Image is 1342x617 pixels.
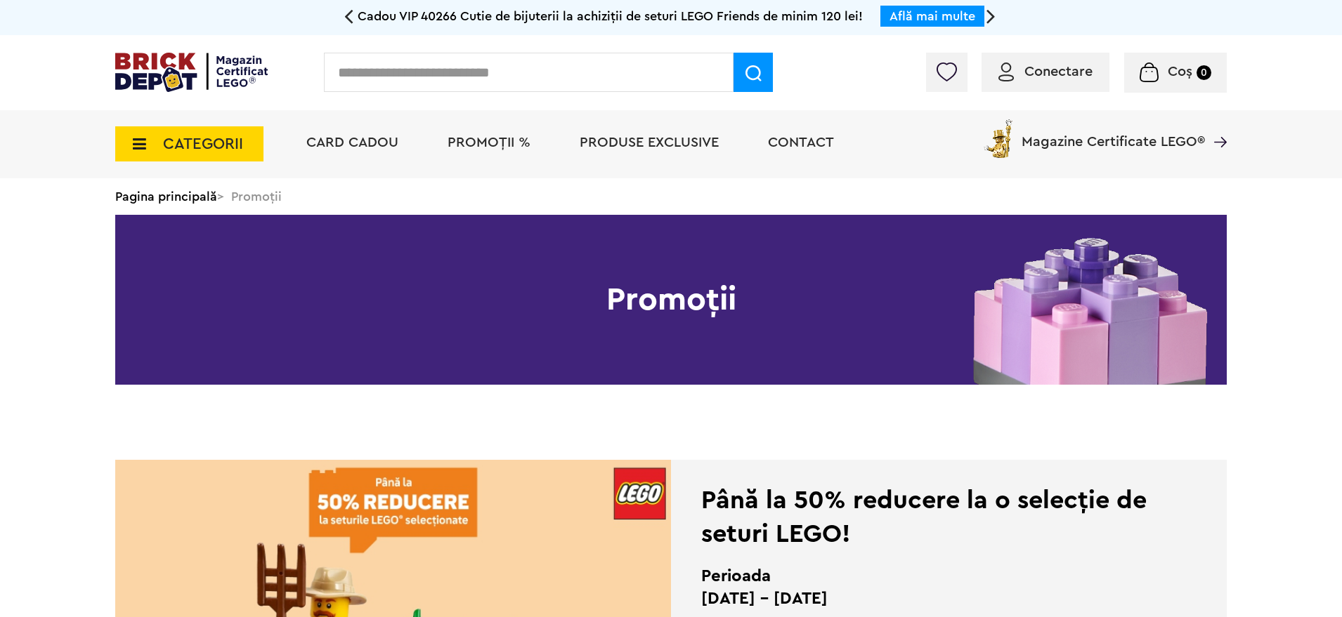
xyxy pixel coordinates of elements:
[358,10,863,22] span: Cadou VIP 40266 Cutie de bijuterii la achiziții de seturi LEGO Friends de minim 120 lei!
[1024,65,1093,79] span: Conectare
[163,136,243,152] span: CATEGORII
[701,565,1157,588] h2: Perioada
[580,135,719,150] a: Produse exclusive
[768,135,834,150] a: Contact
[306,135,398,150] a: Card Cadou
[1205,117,1227,131] a: Magazine Certificate LEGO®
[1197,65,1211,80] small: 0
[701,484,1157,551] div: Până la 50% reducere la o selecție de seturi LEGO!
[115,190,217,203] a: Pagina principală
[890,10,975,22] a: Află mai multe
[115,215,1227,385] h1: Promoții
[115,178,1227,215] div: > Promoții
[998,65,1093,79] a: Conectare
[1168,65,1192,79] span: Coș
[1022,117,1205,149] span: Magazine Certificate LEGO®
[701,588,1157,610] p: [DATE] - [DATE]
[448,135,530,150] a: PROMOȚII %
